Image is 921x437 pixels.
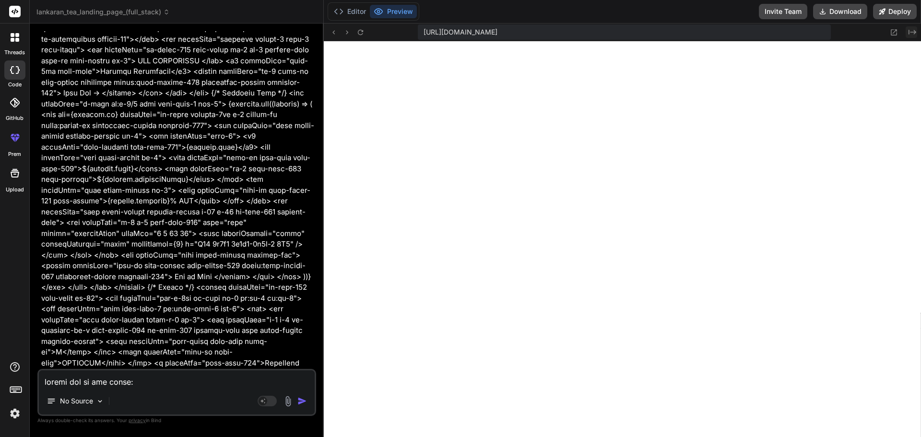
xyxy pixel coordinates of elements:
[297,396,307,406] img: icon
[8,150,21,158] label: prem
[759,4,807,19] button: Invite Team
[283,396,294,407] img: attachment
[36,7,170,17] span: lankaran_tea_landing_page_(full_stack)
[8,81,22,89] label: code
[6,114,24,122] label: GitHub
[7,405,23,422] img: settings
[129,417,146,423] span: privacy
[324,41,921,437] iframe: Preview
[37,416,316,425] p: Always double-check its answers. Your in Bind
[424,27,497,37] span: [URL][DOMAIN_NAME]
[370,5,417,18] button: Preview
[96,397,104,405] img: Pick Models
[813,4,867,19] button: Download
[6,186,24,194] label: Upload
[60,396,93,406] p: No Source
[330,5,370,18] button: Editor
[4,48,25,57] label: threads
[873,4,917,19] button: Deploy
